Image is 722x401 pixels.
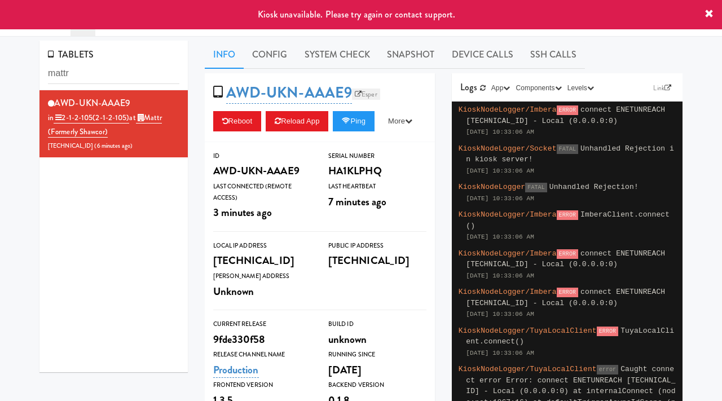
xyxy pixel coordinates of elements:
span: 6 minutes ago [97,142,130,150]
span: ERROR [557,105,579,115]
a: 2-1-2-105(2-1-2-105) [54,112,129,124]
div: [TECHNICAL_ID] [213,251,311,270]
button: Components [513,82,565,94]
span: TABLETS [48,48,94,61]
div: Frontend Version [213,380,311,391]
button: Reload App [266,111,328,131]
span: KioskNodeLogger/TuyaLocalClient [459,365,597,373]
span: Unhandled Rejection! [549,183,639,191]
span: [TECHNICAL_ID] ( ) [48,142,133,150]
a: Esper [352,89,380,100]
div: HA1KLPHQ [328,161,426,180]
span: 7 minutes ago [328,194,386,209]
div: Public IP Address [328,240,426,252]
span: [DATE] 10:33:06 AM [466,195,534,202]
div: AWD-UKN-AAAE9 [213,161,311,180]
span: ERROR [557,249,579,259]
a: Mattr (formerly Shawcor) [48,112,162,138]
div: Last Connected (Remote Access) [213,181,311,203]
span: Kiosk unavailable. Please try again or contact support. [258,8,456,21]
div: Build Id [328,319,426,330]
span: Logs [460,81,477,94]
div: Last Heartbeat [328,181,426,192]
span: FATAL [525,183,547,192]
span: ERROR [557,210,579,220]
div: Backend Version [328,380,426,391]
span: [DATE] 10:33:06 AM [466,233,534,240]
span: (2-1-2-105) [93,112,129,123]
a: Info [205,41,244,69]
a: AWD-UKN-AAAE9 [226,82,352,104]
span: FATAL [557,144,579,154]
span: ImberaClient.connect() [466,210,670,230]
span: [DATE] 10:33:06 AM [466,272,534,279]
span: ERROR [557,288,579,297]
div: Running Since [328,349,426,360]
span: [DATE] 10:33:06 AM [466,168,534,174]
a: Production [213,362,259,378]
div: Current Release [213,319,311,330]
div: Release Channel Name [213,349,311,360]
button: Ping [333,111,375,131]
span: connect ENETUNREACH [TECHNICAL_ID] - Local (0.0.0.0:0) [466,105,665,125]
span: [DATE] [328,362,362,377]
span: KioskNodeLogger/Imbera [459,249,557,258]
li: AWD-UKN-AAAE9in 2-1-2-105(2-1-2-105)at Mattr (formerly Shawcor)[TECHNICAL_ID] (6 minutes ago) [39,90,188,157]
span: connect ENETUNREACH [TECHNICAL_ID] - Local (0.0.0.0:0) [466,288,665,307]
span: KioskNodeLogger/Imbera [459,288,557,296]
span: [DATE] 10:33:06 AM [466,350,534,356]
span: AWD-UKN-AAAE9 [54,96,130,109]
div: Serial Number [328,151,426,162]
span: ERROR [597,327,619,336]
div: Unknown [213,282,311,301]
input: Search tablets [48,63,179,84]
span: [DATE] 10:33:06 AM [466,129,534,135]
span: [DATE] 10:33:06 AM [466,311,534,318]
a: System Check [296,41,378,69]
button: Levels [565,82,597,94]
div: Local IP Address [213,240,311,252]
div: ID [213,151,311,162]
div: [PERSON_NAME] Address [213,271,311,282]
div: 9fde330f58 [213,330,311,349]
a: Config [244,41,296,69]
span: at [48,112,162,138]
button: Reboot [213,111,262,131]
span: KioskNodeLogger/Imbera [459,105,557,114]
span: KioskNodeLogger/TuyaLocalClient [459,327,597,335]
span: KioskNodeLogger/Socket [459,144,557,153]
a: SSH Calls [522,41,585,69]
button: More [379,111,421,131]
span: 3 minutes ago [213,205,272,220]
span: KioskNodeLogger [459,183,526,191]
div: [TECHNICAL_ID] [328,251,426,270]
span: error [597,365,619,374]
span: in [48,112,129,124]
span: KioskNodeLogger/Imbera [459,210,557,219]
div: unknown [328,330,426,349]
button: App [488,82,513,94]
a: Device Calls [443,41,522,69]
a: Link [650,82,674,94]
a: Snapshot [378,41,443,69]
